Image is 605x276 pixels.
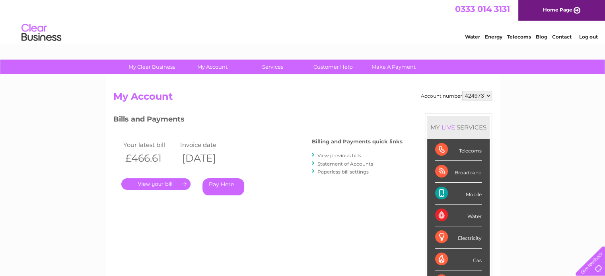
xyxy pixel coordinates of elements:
div: Broadband [435,161,482,183]
div: Clear Business is a trading name of Verastar Limited (registered in [GEOGRAPHIC_DATA] No. 3667643... [115,4,491,39]
a: My Account [179,60,245,74]
a: Pay Here [202,178,244,195]
a: . [121,178,191,190]
div: Electricity [435,226,482,248]
a: 0333 014 3131 [455,4,510,14]
div: Gas [435,249,482,270]
a: Customer Help [300,60,366,74]
a: Energy [485,34,502,40]
td: Invoice date [178,139,235,150]
a: Statement of Accounts [317,161,373,167]
h2: My Account [113,91,492,106]
a: Log out [579,34,597,40]
div: Mobile [435,183,482,205]
div: Account number [421,91,492,100]
a: Telecoms [507,34,531,40]
div: MY SERVICES [427,116,490,139]
a: Paperless bill settings [317,169,369,175]
td: Your latest bill [121,139,179,150]
h3: Bills and Payments [113,114,403,127]
a: Make A Payment [361,60,426,74]
a: Blog [536,34,547,40]
a: Water [465,34,480,40]
div: Telecoms [435,139,482,161]
a: View previous bills [317,152,361,158]
th: [DATE] [178,150,235,166]
a: My Clear Business [119,60,185,74]
th: £466.61 [121,150,179,166]
a: Services [240,60,305,74]
h4: Billing and Payments quick links [312,139,403,145]
img: logo.png [21,21,62,45]
div: Water [435,205,482,226]
a: Contact [552,34,572,40]
div: LIVE [440,124,457,131]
